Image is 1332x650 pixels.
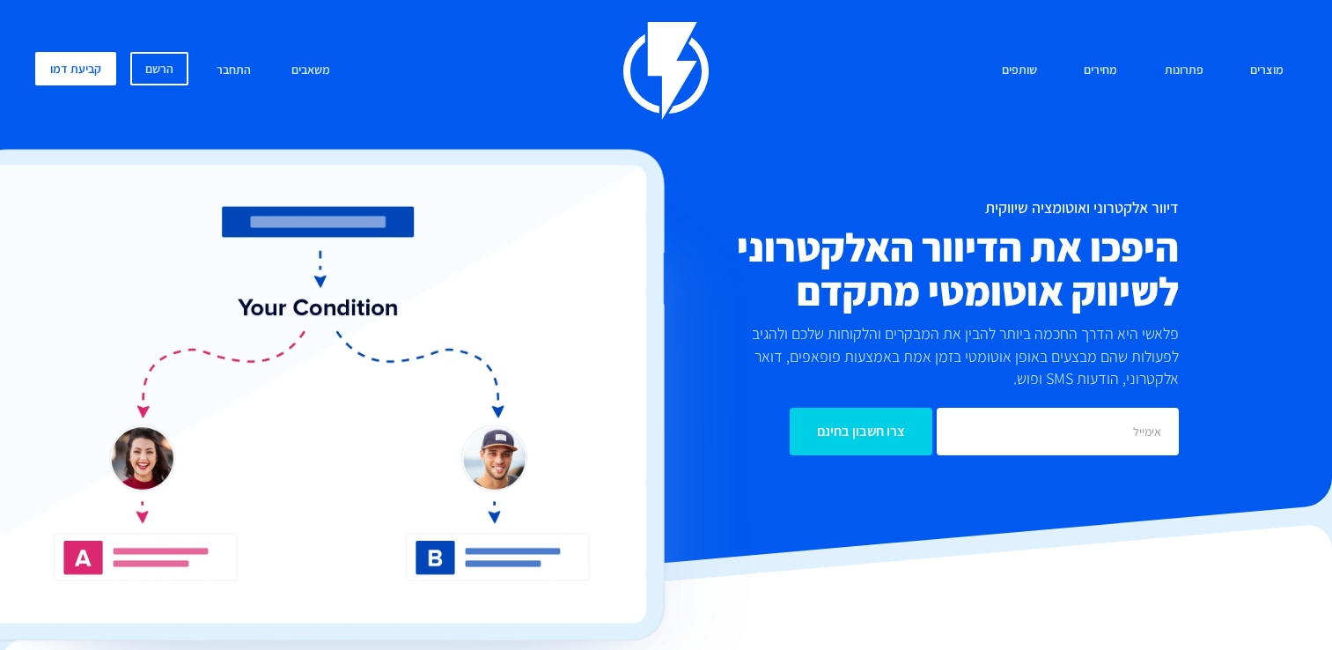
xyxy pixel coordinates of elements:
a: שותפים [989,52,1050,90]
a: התחבר [203,52,264,90]
p: פלאשי היא הדרך החכמה ביותר להבין את המבקרים והלקוחות שלכם ולהגיב לפעולות שהם מבצעים באופן אוטומטי... [732,322,1178,390]
a: מחירים [1071,52,1130,90]
input: אימייל [937,408,1179,455]
a: מוצרים [1237,52,1297,90]
input: צרו חשבון בחינם [790,408,932,455]
h1: דיוור אלקטרוני ואוטומציה שיווקית [574,199,1179,217]
a: משאבים [278,52,343,90]
h2: היפכו את הדיוור האלקטרוני לשיווק אוטומטי מתקדם [574,225,1179,314]
a: קביעת דמו [35,52,116,85]
a: הרשם [130,52,188,85]
a: פתרונות [1152,52,1217,90]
